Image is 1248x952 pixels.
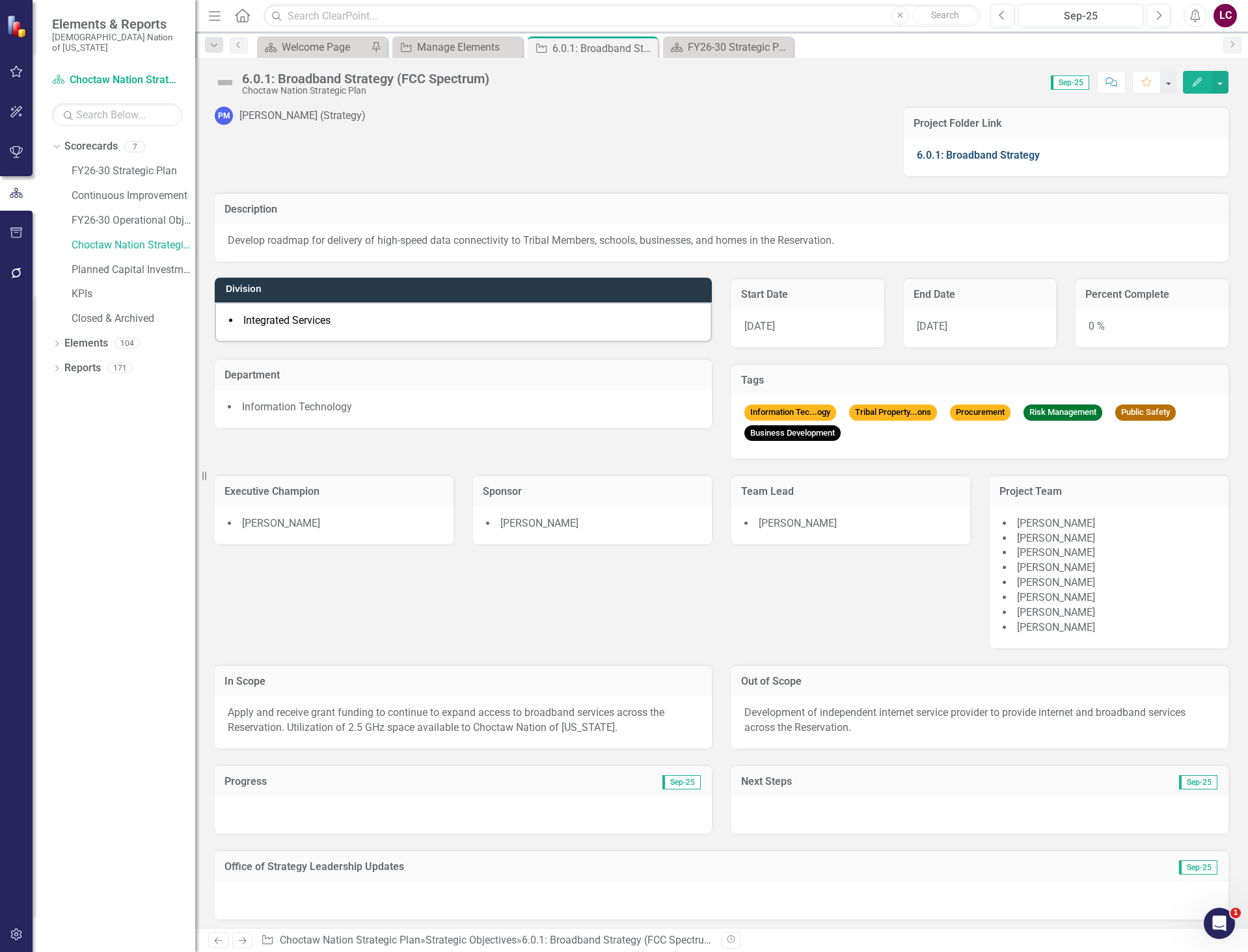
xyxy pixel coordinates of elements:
[224,676,702,687] h3: In Scope
[72,238,195,253] a: Choctaw Nation Strategic Plan
[741,676,1219,687] h3: Out of Scope
[396,39,519,55] a: Manage Elements
[912,7,977,25] button: Search
[741,486,960,497] h3: Team Lead
[759,517,837,529] span: [PERSON_NAME]
[260,39,368,55] a: Welcome Page
[261,933,712,948] div: » »
[52,16,182,32] span: Elements & Reports
[426,934,517,946] a: Strategic Objectives
[1017,546,1095,559] span: [PERSON_NAME]
[215,107,233,125] div: PM
[239,109,366,124] div: [PERSON_NAME] (Strategy)
[242,86,489,96] div: Choctaw Nation Strategic Plan
[1017,561,1095,574] span: [PERSON_NAME]
[107,363,133,374] div: 171
[1076,310,1228,347] div: 0 %
[917,149,1040,161] a: 6.0.1: Broadband Strategy
[1230,908,1241,918] span: 1
[52,32,182,53] small: [DEMOGRAPHIC_DATA] Nation of [US_STATE]
[243,314,331,326] span: Integrated Services
[64,361,101,376] a: Reports
[744,706,1215,735] p: Development of independent internet service provider to provide internet and broadband services a...
[741,375,1219,386] h3: Tags
[242,72,489,86] div: 6.0.1: Broadband Strategy (FCC Spectrum)
[1051,75,1089,90] span: Sep-25
[483,486,702,497] h3: Sponsor
[950,404,1011,421] span: Procurement
[224,486,444,497] h3: Executive Champion
[1017,576,1095,588] span: [PERSON_NAME]
[744,320,775,332] span: [DATE]
[224,204,1219,215] h3: Description
[1017,606,1095,618] span: [PERSON_NAME]
[914,289,1047,300] h3: End Date
[52,103,182,126] input: Search Below...
[849,404,937,421] span: Tribal Property...ons
[522,934,717,946] div: 6.0.1: Broadband Strategy (FCC Spectrum)
[72,189,195,204] a: Continuous Improvement
[1179,860,1217,875] span: Sep-25
[280,934,420,946] a: Choctaw Nation Strategic Plan
[282,39,368,55] div: Welcome Page
[1085,289,1219,300] h3: Percent Complete
[1204,908,1235,939] iframe: Intercom live chat
[999,486,1219,497] h3: Project Team
[228,233,1215,248] p: Develop roadmap for delivery of high-speed data connectivity to Tribal Members, schools, business...
[72,213,195,228] a: FY26-30 Operational Objectives
[224,776,471,787] h3: Progress
[1017,621,1095,633] span: [PERSON_NAME]
[500,517,578,529] span: [PERSON_NAME]
[1214,4,1237,27] button: LC
[115,338,140,349] div: 104
[242,517,320,529] span: [PERSON_NAME]
[224,369,702,381] h3: Department
[744,404,836,421] span: Information Tec...ogy
[72,311,195,326] a: Closed & Archived
[1017,517,1095,529] span: [PERSON_NAME]
[417,39,519,55] div: Manage Elements
[64,139,118,154] a: Scorecards
[124,141,145,152] div: 7
[72,164,195,179] a: FY26-30 Strategic Plan
[228,706,699,735] p: Apply and receive grant funding to continue to expand access to broadband services across the Res...
[215,72,236,93] img: Not Defined
[226,284,705,294] h3: Division
[1179,775,1217,789] span: Sep-25
[52,73,182,88] a: Choctaw Nation Strategic Plan
[1017,532,1095,544] span: [PERSON_NAME]
[917,320,947,332] span: [DATE]
[688,39,790,55] div: FY26-30 Strategic Plan
[1024,404,1102,421] span: Risk Management
[741,289,875,300] h3: Start Date
[744,425,841,442] span: Business Development
[662,775,701,789] span: Sep-25
[1018,4,1143,27] button: Sep-25
[224,861,1038,873] h3: Office of Strategy Leadership Updates
[741,776,1009,787] h3: Next Steps
[1017,591,1095,603] span: [PERSON_NAME]
[914,118,1219,129] h3: Project Folder Link
[931,10,959,20] span: Search
[6,14,30,38] img: ClearPoint Strategy
[72,263,195,278] a: Planned Capital Investments
[666,39,790,55] a: FY26-30 Strategic Plan
[1115,404,1176,421] span: Public Safety
[72,287,195,302] a: KPIs
[1023,8,1139,24] div: Sep-25
[552,40,655,57] div: 6.0.1: Broadband Strategy (FCC Spectrum)
[242,401,352,413] span: Information Technology
[64,336,108,351] a: Elements
[264,5,981,27] input: Search ClearPoint...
